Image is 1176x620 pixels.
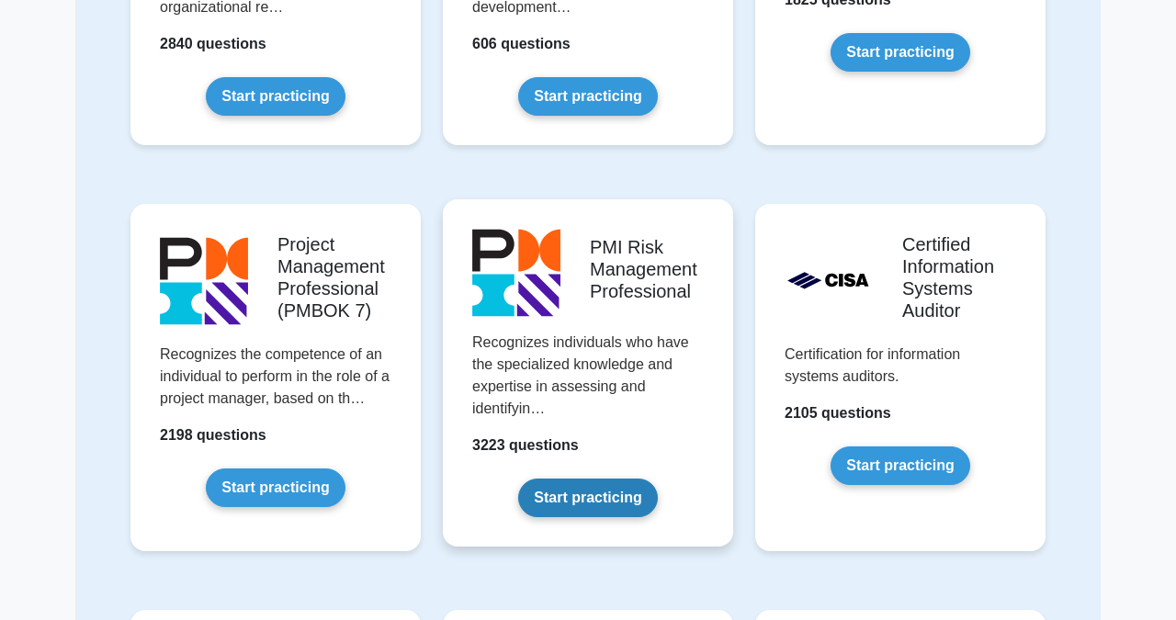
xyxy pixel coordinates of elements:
a: Start practicing [518,479,657,517]
a: Start practicing [518,77,657,116]
a: Start practicing [831,446,969,485]
a: Start practicing [206,77,345,116]
a: Start practicing [831,33,969,72]
a: Start practicing [206,468,345,507]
